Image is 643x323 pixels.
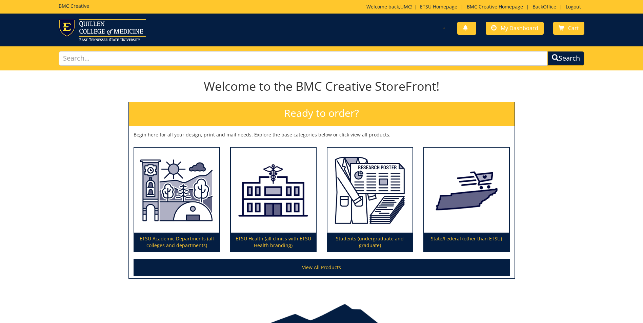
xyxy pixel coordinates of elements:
span: Cart [568,24,579,32]
button: Search [547,51,584,66]
h5: BMC Creative [59,3,89,8]
img: ETSU logo [59,19,146,41]
a: BackOffice [529,3,560,10]
img: ETSU Health (all clinics with ETSU Health branding) [231,148,316,233]
input: Search... [59,51,548,66]
h2: Ready to order? [129,102,515,126]
p: ETSU Health (all clinics with ETSU Health branding) [231,233,316,252]
p: Welcome back, ! | | | | [366,3,584,10]
span: My Dashboard [501,24,538,32]
a: State/Federal (other than ETSU) [424,148,509,252]
a: Logout [562,3,584,10]
a: UMC [400,3,411,10]
img: ETSU Academic Departments (all colleges and departments) [134,148,219,233]
a: ETSU Health (all clinics with ETSU Health branding) [231,148,316,252]
a: View All Products [134,259,510,276]
a: BMC Creative Homepage [463,3,526,10]
p: ETSU Academic Departments (all colleges and departments) [134,233,219,252]
img: Students (undergraduate and graduate) [327,148,413,233]
a: ETSU Homepage [417,3,461,10]
img: State/Federal (other than ETSU) [424,148,509,233]
a: My Dashboard [486,22,544,35]
p: State/Federal (other than ETSU) [424,233,509,252]
p: Begin here for all your design, print and mail needs. Explore the base categories below or click ... [134,131,510,138]
p: Students (undergraduate and graduate) [327,233,413,252]
a: Students (undergraduate and graduate) [327,148,413,252]
h1: Welcome to the BMC Creative StoreFront! [128,80,515,93]
a: ETSU Academic Departments (all colleges and departments) [134,148,219,252]
a: Cart [553,22,584,35]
